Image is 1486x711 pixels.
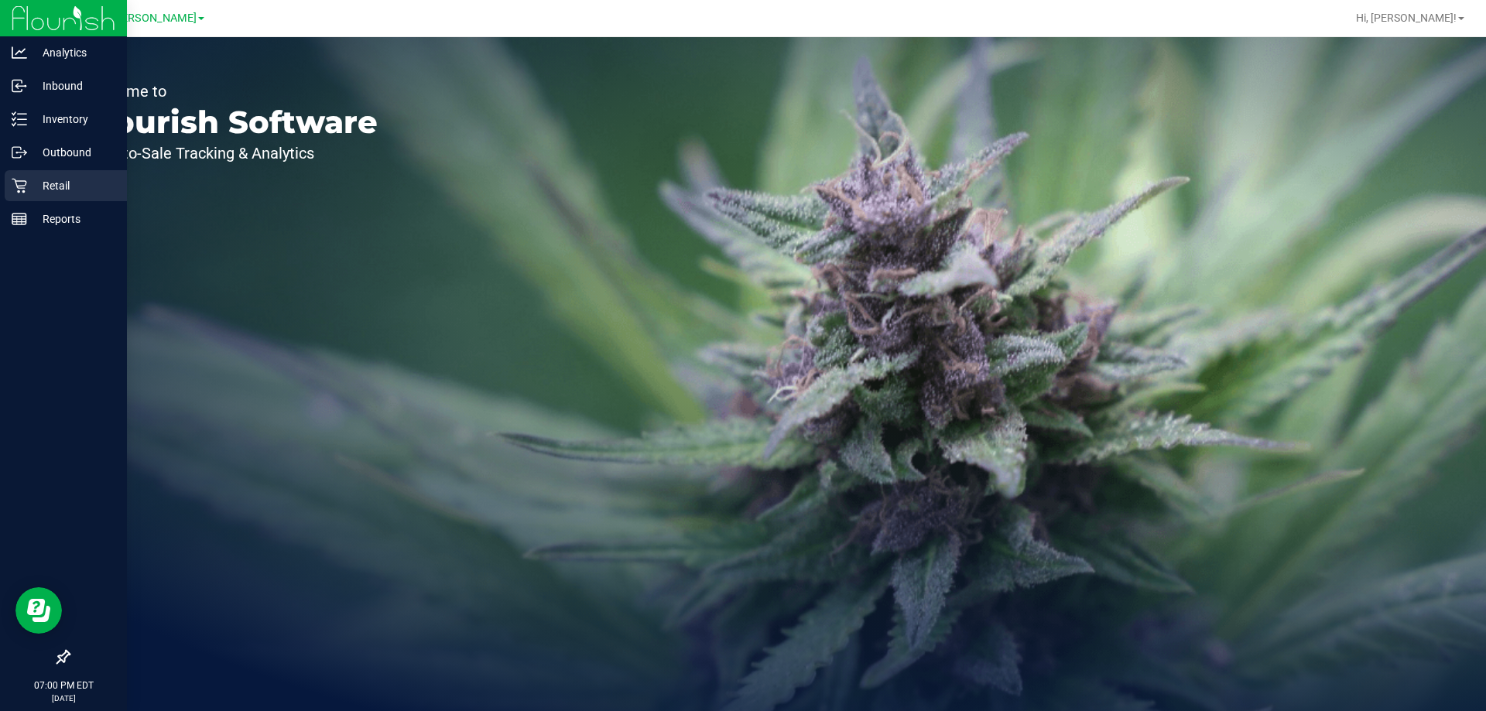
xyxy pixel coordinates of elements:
[84,107,378,138] p: Flourish Software
[27,143,120,162] p: Outbound
[27,77,120,95] p: Inbound
[84,145,378,161] p: Seed-to-Sale Tracking & Analytics
[27,43,120,62] p: Analytics
[12,145,27,160] inline-svg: Outbound
[15,587,62,634] iframe: Resource center
[111,12,197,25] span: [PERSON_NAME]
[12,111,27,127] inline-svg: Inventory
[7,679,120,692] p: 07:00 PM EDT
[12,211,27,227] inline-svg: Reports
[7,692,120,704] p: [DATE]
[12,178,27,193] inline-svg: Retail
[84,84,378,99] p: Welcome to
[1356,12,1457,24] span: Hi, [PERSON_NAME]!
[27,176,120,195] p: Retail
[27,210,120,228] p: Reports
[12,78,27,94] inline-svg: Inbound
[12,45,27,60] inline-svg: Analytics
[27,110,120,128] p: Inventory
